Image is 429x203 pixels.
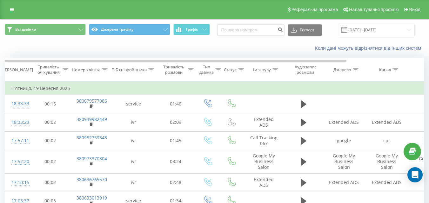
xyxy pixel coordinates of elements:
td: Google My Business Salon [323,150,365,173]
div: Ім'я пулу [253,67,271,73]
td: Extended ADS [365,113,408,131]
div: Тип дзвінка [199,64,214,75]
span: Всі дзвінки [15,27,36,32]
td: Google My Business Salon [243,150,285,173]
td: ivr [111,150,156,173]
td: ivr [111,173,156,192]
a: 380679577086 [77,98,107,104]
div: Номер клієнта [72,67,100,73]
span: Налаштування профілю [349,7,399,12]
div: Open Intercom Messenger [407,167,423,182]
a: 380636765570 [77,176,107,182]
div: Джерело [333,67,351,73]
a: 380633013010 [77,195,107,201]
button: Експорт [288,24,322,36]
td: ivr [111,131,156,150]
td: 02:48 [156,173,196,192]
div: 18:33:23 [11,116,24,129]
button: Графік [173,24,210,35]
div: 17:10:15 [11,176,24,189]
a: Коли дані можуть відрізнятися вiд інших систем [315,45,424,51]
span: Реферальна програма [292,7,338,12]
button: Всі дзвінки [5,24,86,35]
div: Аудіозапис розмови [290,64,321,75]
a: 380939982449 [77,116,107,122]
div: Тривалість розмови [161,64,186,75]
td: cpc [365,131,408,150]
a: 380952759343 [77,135,107,141]
td: 03:24 [156,150,196,173]
td: 02:09 [156,113,196,131]
div: ПІБ співробітника [111,67,147,73]
button: Джерела трафіку [89,24,170,35]
td: Extended ADS [323,173,365,192]
td: 00:15 [30,95,70,113]
td: 01:46 [156,95,196,113]
div: Тривалість очікування [36,64,61,75]
input: Пошук за номером [217,24,285,36]
td: google [323,131,365,150]
td: Call Tracking 067 [243,131,285,150]
div: 18:33:33 [11,98,24,110]
td: Extended ADS [243,173,285,192]
td: Extended ADS [323,113,365,131]
div: 17:57:11 [11,135,24,147]
a: 380973370304 [77,155,107,162]
span: Вихід [409,7,420,12]
td: 01:45 [156,131,196,150]
td: service [111,95,156,113]
td: 00:02 [30,173,70,192]
td: Google My Business Salon [365,150,408,173]
td: 00:02 [30,131,70,150]
td: Extended ADS [365,173,408,192]
div: Статус [224,67,237,73]
div: Канал [379,67,391,73]
td: 00:02 [30,113,70,131]
td: ivr [111,113,156,131]
td: Extended ADS [243,113,285,131]
div: 17:52:20 [11,155,24,168]
div: [PERSON_NAME] [1,67,33,73]
td: 00:02 [30,150,70,173]
span: Графік [186,27,198,32]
